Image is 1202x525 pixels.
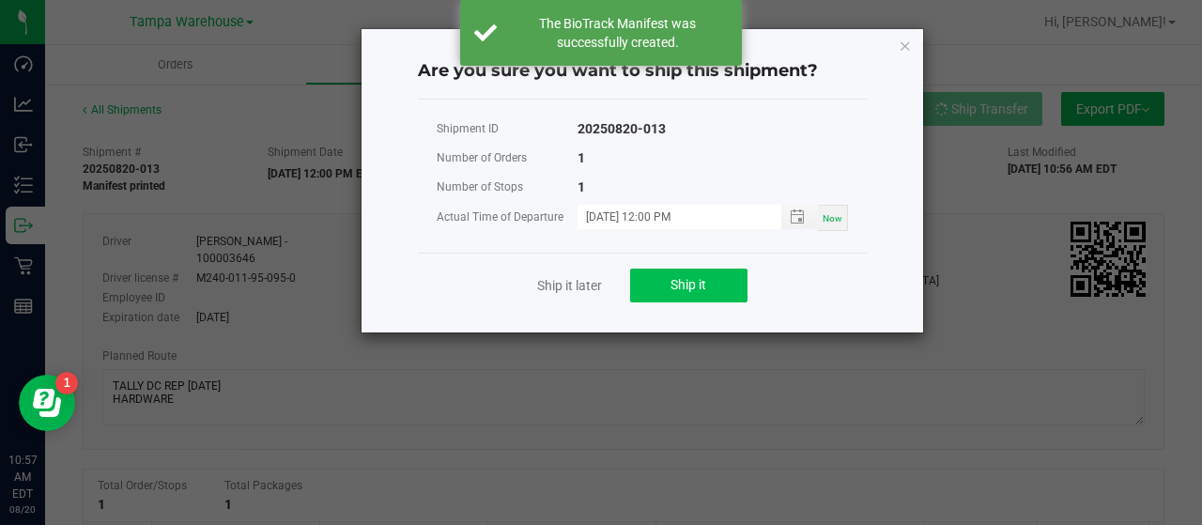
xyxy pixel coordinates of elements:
[507,14,728,52] div: The BioTrack Manifest was successfully created.
[437,147,578,170] div: Number of Orders
[437,117,578,141] div: Shipment ID
[578,117,666,141] div: 20250820-013
[437,206,578,229] div: Actual Time of Departure
[578,205,762,228] input: MM/dd/yyyy HH:MM a
[630,269,747,302] button: Ship it
[537,276,602,295] a: Ship it later
[670,277,706,292] span: Ship it
[823,213,842,224] span: Now
[899,34,912,56] button: Close
[578,147,585,170] div: 1
[781,205,818,228] span: Toggle popup
[578,176,585,199] div: 1
[437,176,578,199] div: Number of Stops
[55,372,78,394] iframe: Resource center unread badge
[19,375,75,431] iframe: Resource center
[418,59,867,84] h4: Are you sure you want to ship this shipment?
